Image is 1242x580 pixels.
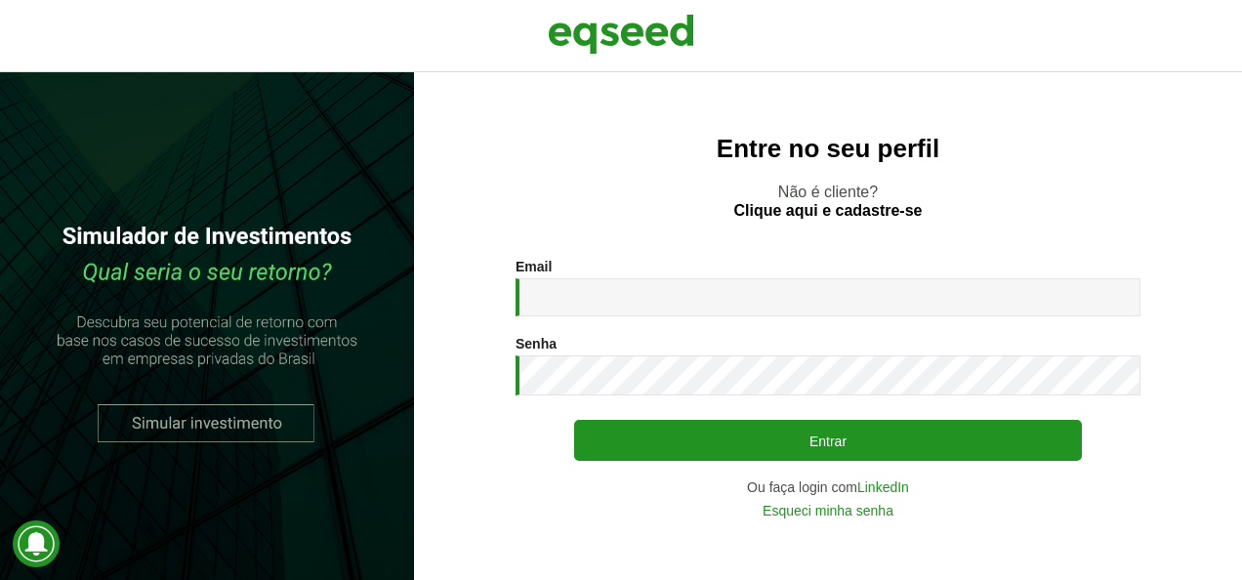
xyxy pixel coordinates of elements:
div: Ou faça login com [516,480,1140,494]
label: Senha [516,337,557,351]
h2: Entre no seu perfil [453,135,1203,163]
label: Email [516,260,552,273]
button: Entrar [574,420,1082,461]
a: Clique aqui e cadastre-se [734,203,923,219]
a: LinkedIn [857,480,909,494]
img: EqSeed Logo [548,10,694,59]
p: Não é cliente? [453,183,1203,220]
a: Esqueci minha senha [763,504,893,518]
